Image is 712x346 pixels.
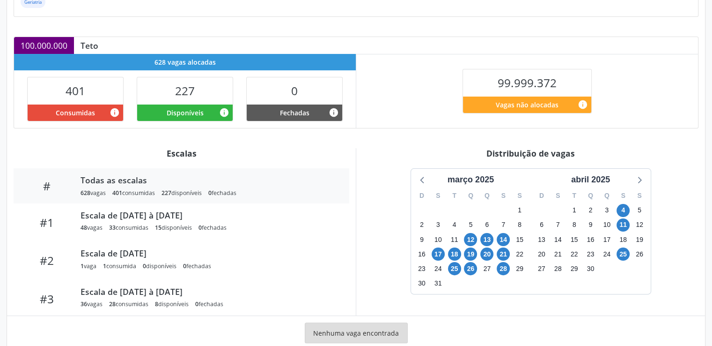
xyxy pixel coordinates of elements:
div: S [430,188,446,203]
i: Vagas alocadas que possuem marcações associadas [110,107,120,118]
div: S [512,188,528,203]
div: Q [479,188,495,203]
span: quarta-feira, 23 de abril de 2025 [584,248,597,261]
div: Q [582,188,599,203]
div: abril 2025 [567,173,614,186]
div: Q [599,188,615,203]
span: 0 [198,224,202,232]
div: Distribuição de vagas [363,148,698,158]
span: terça-feira, 15 de abril de 2025 [568,233,581,246]
span: 401 [112,189,122,197]
div: disponíveis [155,224,192,232]
span: quarta-feira, 2 de abril de 2025 [584,204,597,217]
div: D [414,188,430,203]
span: 8 [155,300,158,308]
span: sexta-feira, 11 de abril de 2025 [617,218,630,232]
span: quinta-feira, 27 de março de 2025 [480,262,493,275]
span: sábado, 19 de abril de 2025 [633,233,646,246]
div: vagas [81,300,103,308]
span: 0 [143,262,146,270]
span: 28 [109,300,116,308]
span: terça-feira, 1 de abril de 2025 [568,204,581,217]
div: consumida [103,262,136,270]
span: 227 [161,189,171,197]
span: quarta-feira, 30 de abril de 2025 [584,262,597,275]
span: 628 [81,189,90,197]
span: segunda-feira, 14 de abril de 2025 [551,233,565,246]
div: fechadas [195,300,223,308]
span: sexta-feira, 25 de abril de 2025 [617,248,630,261]
div: consumidas [112,189,155,197]
span: segunda-feira, 7 de abril de 2025 [551,218,565,232]
span: domingo, 13 de abril de 2025 [535,233,548,246]
span: quinta-feira, 6 de março de 2025 [480,218,493,232]
div: Escala de [DATE] à [DATE] [81,286,336,297]
span: terça-feira, 22 de abril de 2025 [568,248,581,261]
span: 1 [103,262,106,270]
div: vagas [81,224,103,232]
i: Vagas alocadas e sem marcações associadas que tiveram sua disponibilidade fechada [329,107,339,118]
div: Q [462,188,479,203]
div: Escala de [DATE] à [DATE] [81,210,336,220]
div: Nenhuma vaga encontrada [305,323,408,343]
span: sexta-feira, 7 de março de 2025 [497,218,510,232]
div: D [534,188,550,203]
span: quarta-feira, 5 de março de 2025 [464,218,477,232]
div: disponíveis [143,262,176,270]
span: domingo, 16 de março de 2025 [415,248,428,261]
span: quinta-feira, 17 de abril de 2025 [600,233,613,246]
span: sábado, 12 de abril de 2025 [633,218,646,232]
span: 0 [195,300,198,308]
span: sexta-feira, 28 de março de 2025 [497,262,510,275]
div: fechadas [198,224,227,232]
span: terça-feira, 25 de março de 2025 [448,262,461,275]
div: março 2025 [444,173,498,186]
span: Fechadas [280,108,309,118]
span: segunda-feira, 31 de março de 2025 [432,277,445,290]
span: segunda-feira, 24 de março de 2025 [432,262,445,275]
div: 628 vagas alocadas [14,54,356,70]
span: terça-feira, 8 de abril de 2025 [568,218,581,232]
span: 15 [155,224,161,232]
span: sexta-feira, 18 de abril de 2025 [617,233,630,246]
span: quarta-feira, 16 de abril de 2025 [584,233,597,246]
span: domingo, 30 de março de 2025 [415,277,428,290]
span: quarta-feira, 9 de abril de 2025 [584,218,597,232]
div: S [495,188,512,203]
div: #2 [20,254,74,267]
span: segunda-feira, 10 de março de 2025 [432,233,445,246]
div: consumidas [109,224,148,232]
span: quinta-feira, 3 de abril de 2025 [600,204,613,217]
span: segunda-feira, 17 de março de 2025 [432,248,445,261]
span: domingo, 2 de março de 2025 [415,218,428,232]
span: quarta-feira, 19 de março de 2025 [464,248,477,261]
span: 227 [175,83,195,98]
div: T [566,188,582,203]
div: #1 [20,216,74,229]
span: 99.999.372 [498,75,557,90]
div: 100.000.000 [14,37,74,54]
span: domingo, 23 de março de 2025 [415,262,428,275]
div: S [631,188,648,203]
span: quinta-feira, 20 de março de 2025 [480,248,493,261]
span: 33 [109,224,116,232]
span: sábado, 22 de março de 2025 [513,248,526,261]
div: # [20,179,74,193]
span: sábado, 15 de março de 2025 [513,233,526,246]
span: quarta-feira, 26 de março de 2025 [464,262,477,275]
span: segunda-feira, 3 de março de 2025 [432,218,445,232]
div: #3 [20,292,74,306]
span: sábado, 1 de março de 2025 [513,204,526,217]
div: vaga [81,262,96,270]
div: Escala de [DATE] [81,248,336,258]
span: domingo, 9 de março de 2025 [415,233,428,246]
span: terça-feira, 4 de março de 2025 [448,218,461,232]
span: domingo, 6 de abril de 2025 [535,218,548,232]
span: Consumidas [56,108,95,118]
span: terça-feira, 18 de março de 2025 [448,248,461,261]
span: segunda-feira, 28 de abril de 2025 [551,262,565,275]
span: sexta-feira, 14 de março de 2025 [497,233,510,246]
div: Teto [74,40,105,51]
span: 36 [81,300,87,308]
span: Disponíveis [167,108,204,118]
